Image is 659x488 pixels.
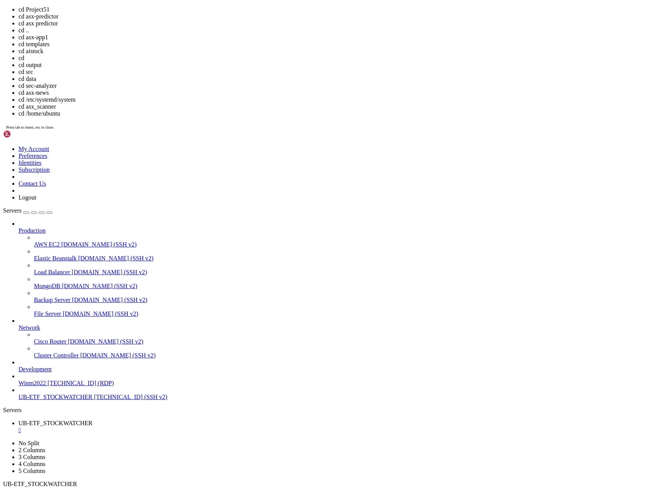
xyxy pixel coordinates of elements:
span: [TECHNICAL_ID] (RDP) [47,380,114,386]
x-row: See [URL][DOMAIN_NAME] or run: sudo pro status [3,176,558,183]
li: UB-ETF_STOCKWATCHER [TECHNICAL_ID] (SSH v2) [19,387,656,401]
a: Servers [3,207,52,214]
li: Cluster Controller [DOMAIN_NAME] (SSH v2) [34,345,656,359]
a: Subscription [19,166,50,173]
span: [DOMAIN_NAME] (SSH v2) [63,310,138,317]
x-row: Welcome to Ubuntu 24.04.3 LTS (GNU/Linux 6.8.0-79-generic x86_64) [3,3,558,10]
div: Servers [3,407,656,414]
span: Elastic Beanstalk [34,255,77,262]
x-row: * Documentation: [URL][DOMAIN_NAME] [3,16,558,22]
a: Elastic Beanstalk [DOMAIN_NAME] (SSH v2) [34,255,656,262]
a: MongoDB [DOMAIN_NAME] (SSH v2) [34,283,656,290]
li: cd templates [19,41,656,48]
a: Logout [19,194,36,201]
li: MongoDB [DOMAIN_NAME] (SSH v2) [34,276,656,290]
span: [DOMAIN_NAME] (SSH v2) [61,241,137,248]
li: cd src [19,69,656,75]
li: File Server [DOMAIN_NAME] (SSH v2) [34,304,656,317]
a: Identities [19,159,42,166]
x-row: Swap usage: 0% [3,74,558,80]
li: cd aistock [19,48,656,55]
x-row: * Support: [URL][DOMAIN_NAME] [3,29,558,35]
a: Preferences [19,153,47,159]
a: Winm2022 [TECHNICAL_ID] (RDP) [19,380,656,387]
span: AWS EC2 [34,241,60,248]
li: Backup Server [DOMAIN_NAME] (SSH v2) [34,290,656,304]
x-row: IPv4 address for ens3: [TECHNICAL_ID] [3,93,558,99]
a: Cisco Router [DOMAIN_NAME] (SSH v2) [34,338,656,345]
span: ubuntu@vps-d35ccc65 [3,201,62,208]
li: cd [19,55,656,62]
span: MongoDB [34,283,60,289]
a: My Account [19,146,49,152]
span: File Server [34,310,61,317]
span: Load Balancer [34,269,70,275]
x-row: 0 updates can be applied immediately. [3,157,558,163]
x-row: IPv6 address for ens3: [TECHNICAL_ID] [3,99,558,106]
div:  [19,427,656,434]
x-row: System load: 0.0 [3,54,558,61]
x-row: Users logged in: 0 [3,86,558,93]
a: 2 Columns [19,447,46,453]
li: Winm2022 [TECHNICAL_ID] (RDP) [19,373,656,387]
x-row: just raised the bar for easy, resilient and secure K8s cluster deployment. [3,118,558,125]
span: Network [19,324,40,331]
span: Press tab to insert, esc to close. [6,125,54,129]
span: Production [19,227,46,234]
li: cd /home/ubuntu [19,110,656,117]
span: UB-ETF_STOCKWATCHER [19,420,93,426]
li: AWS EC2 [DOMAIN_NAME] (SSH v2) [34,234,656,248]
div: (25, 31) [84,202,88,208]
span: Cluster Controller [34,352,79,359]
span: UB-ETF_STOCKWATCHER [3,481,77,487]
span: [DOMAIN_NAME] (SSH v2) [80,352,156,359]
li: cd data [19,75,656,82]
a: 5 Columns [19,468,46,474]
x-row: Usage of /: 27.6% of 76.45GB [3,61,558,67]
x-row: System information as of [DATE] [3,42,558,48]
a: UB-ETF_STOCKWATCHER [19,420,656,434]
li: cd .. [19,27,656,34]
img: Shellngn [3,130,47,138]
span: [DOMAIN_NAME] (SSH v2) [72,269,147,275]
li: cd asx predictor [19,20,656,27]
a: No Split [19,440,39,446]
li: cd output [19,62,656,69]
a: Production [19,227,656,234]
a: File Server [DOMAIN_NAME] (SSH v2) [34,310,656,317]
li: cd sec-analyzer [19,82,656,89]
li: cd /etc/systemd/system [19,96,656,103]
li: Production [19,220,656,317]
x-row: * Strictly confined Kubernetes makes edge and IoT secure. Learn how MicroK8s [3,112,558,119]
span: [TECHNICAL_ID] (SSH v2) [94,394,167,400]
x-row: : $ cd [3,201,558,208]
a: 3 Columns [19,454,46,460]
span: UB-ETF_STOCKWATCHER [19,394,93,400]
x-row: [URL][DOMAIN_NAME] [3,131,558,138]
a: Contact Us [19,180,46,187]
li: Network [19,317,656,359]
span: Cisco Router [34,338,66,345]
span: Servers [3,207,22,214]
x-row: Expanded Security Maintenance for Applications is not enabled. [3,144,558,151]
li: cd Project51 [19,6,656,13]
x-row: Last login: [DATE] from [TECHNICAL_ID] [3,195,558,202]
span: Development [19,366,52,372]
a: Development [19,366,656,373]
a: Backup Server [DOMAIN_NAME] (SSH v2) [34,297,656,304]
x-row: * Management: [URL][DOMAIN_NAME] [3,22,558,29]
li: cd asx-predictor [19,13,656,20]
x-row: Processes: 143 [3,80,558,87]
li: cd asx_scanner [19,103,656,110]
a: Load Balancer [DOMAIN_NAME] (SSH v2) [34,269,656,276]
span: [DOMAIN_NAME] (SSH v2) [78,255,154,262]
li: Elastic Beanstalk [DOMAIN_NAME] (SSH v2) [34,248,656,262]
span: Backup Server [34,297,71,303]
a: UB-ETF_STOCKWATCHER [TECHNICAL_ID] (SSH v2) [19,394,656,401]
a: 4 Columns [19,461,46,467]
span: [DOMAIN_NAME] (SSH v2) [72,297,148,303]
li: Development [19,359,656,373]
li: Cisco Router [DOMAIN_NAME] (SSH v2) [34,331,656,345]
span: [DOMAIN_NAME] (SSH v2) [68,338,143,345]
span: [DOMAIN_NAME] (SSH v2) [62,283,137,289]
